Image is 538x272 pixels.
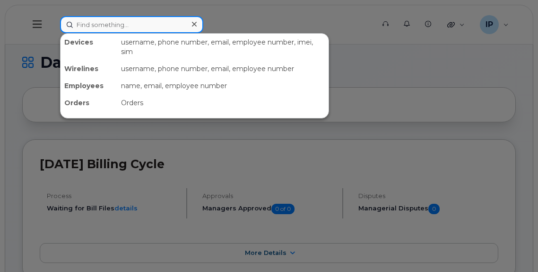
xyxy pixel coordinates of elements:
[117,94,329,111] div: Orders
[117,34,329,60] div: username, phone number, email, employee number, imei, sim
[61,60,117,77] div: Wirelines
[117,60,329,77] div: username, phone number, email, employee number
[61,77,117,94] div: Employees
[117,77,329,94] div: name, email, employee number
[61,34,117,60] div: Devices
[61,94,117,111] div: Orders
